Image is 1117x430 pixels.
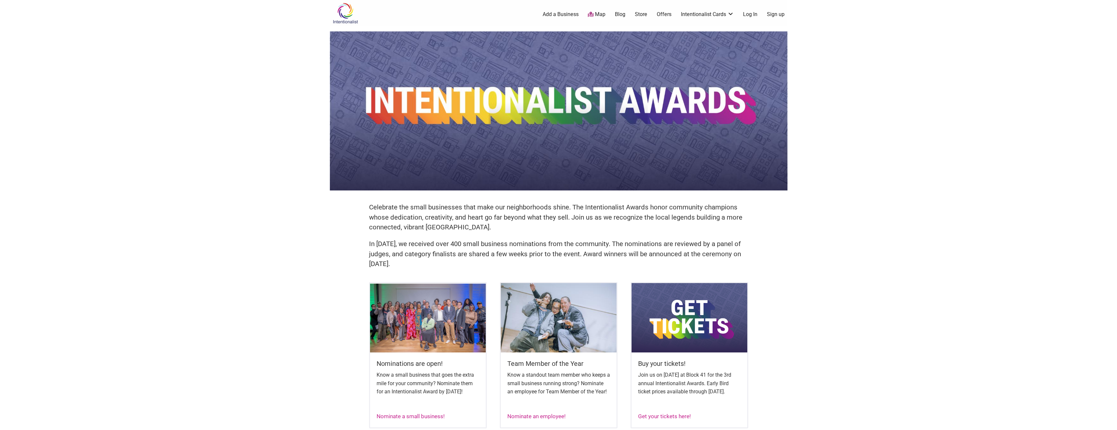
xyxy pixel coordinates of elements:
[638,359,741,368] h5: Buy your tickets!
[543,11,579,18] a: Add a Business
[377,371,479,396] p: Know a small business that goes the extra mile for your community? Nominate them for an Intention...
[369,202,748,232] p: Celebrate the small businesses that make our neighborhoods shine. The Intentionalist Awards honor...
[507,413,566,420] a: Nominate an employee!
[507,371,610,396] p: Know a standout team member who keeps a small business running strong? Nominate an employee for T...
[369,239,748,269] p: In [DATE], we received over 400 small business nominations from the community. The nominations ar...
[330,3,361,24] img: Intentionalist
[681,11,734,18] a: Intentionalist Cards
[507,359,610,368] h5: Team Member of the Year
[377,359,479,368] h5: Nominations are open!
[635,11,647,18] a: Store
[767,11,785,18] a: Sign up
[743,11,757,18] a: Log In
[588,11,605,18] a: Map
[638,371,741,396] p: Join us on [DATE] at Block 41 for the 3rd annual Intentionalist Awards. Early Bird ticket prices ...
[657,11,671,18] a: Offers
[377,413,445,420] a: Nominate a small business!
[638,413,691,420] a: Get your tickets here!
[615,11,625,18] a: Blog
